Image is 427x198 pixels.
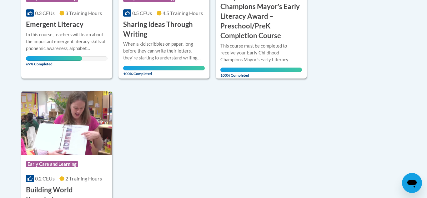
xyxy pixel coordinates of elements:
span: 69% Completed [26,56,82,66]
h3: Emergent Literacy [26,20,83,29]
h3: Sharing Ideas Through Writing [123,20,205,39]
span: 100% Completed [123,66,205,76]
div: In this course, teachers will learn about the important emergent literacy skills of phonemic awar... [26,31,108,52]
div: Your progress [26,56,82,61]
div: Your progress [123,66,205,70]
span: 0.3 CEUs [35,10,55,16]
span: 0.5 CEUs [132,10,152,16]
span: 4.5 Training Hours [163,10,203,16]
span: 3 Training Hours [65,10,102,16]
div: Your progress [220,68,302,72]
span: Early Care and Learning [26,161,78,167]
span: 2 Training Hours [65,175,102,181]
img: Course Logo [21,91,112,155]
span: 0.2 CEUs [35,175,55,181]
span: 100% Completed [220,68,302,78]
div: This course must be completed to receive your Early Childhood Champions Mayor's Early Literacy Aw... [220,43,302,63]
div: When a kid scribbles on paper, long before they can write their letters, theyʹre starting to unde... [123,41,205,61]
iframe: Button to launch messaging window [402,173,422,193]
